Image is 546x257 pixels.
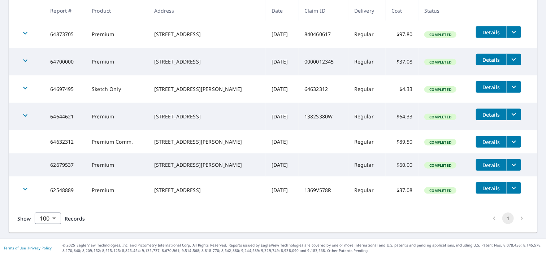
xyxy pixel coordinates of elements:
td: [DATE] [266,48,299,75]
button: filesDropdownBtn-64700000 [506,54,521,65]
td: Regular [348,21,386,48]
span: Completed [425,114,456,119]
td: 64632312 [44,130,86,153]
div: [STREET_ADDRESS] [154,187,260,194]
td: $4.33 [386,75,419,103]
p: | [4,246,52,250]
div: [STREET_ADDRESS][PERSON_NAME] [154,138,260,145]
td: 62679537 [44,153,86,177]
td: [DATE] [266,177,299,204]
span: Completed [425,188,456,193]
td: $60.00 [386,153,419,177]
td: [DATE] [266,103,299,130]
td: [DATE] [266,21,299,48]
button: filesDropdownBtn-64644621 [506,109,521,120]
td: 64632312 [299,75,348,103]
div: [STREET_ADDRESS] [154,58,260,65]
td: [DATE] [266,75,299,103]
td: 840460617 [299,21,348,48]
span: Records [65,215,85,222]
span: Show [17,215,31,222]
td: Regular [348,177,386,204]
a: Privacy Policy [28,245,52,251]
div: [STREET_ADDRESS][PERSON_NAME] [154,161,260,169]
td: 1369V578R [299,177,348,204]
button: detailsBtn-62679537 [476,159,506,171]
button: detailsBtn-64700000 [476,54,506,65]
span: Details [480,111,502,118]
span: Details [480,139,502,145]
td: Regular [348,103,386,130]
button: filesDropdownBtn-64873705 [506,26,521,38]
td: [DATE] [266,130,299,153]
td: Sketch Only [86,75,148,103]
td: $37.08 [386,177,419,204]
button: filesDropdownBtn-62679537 [506,159,521,171]
td: 62548889 [44,177,86,204]
td: 64700000 [44,48,86,75]
td: $37.08 [386,48,419,75]
button: filesDropdownBtn-64697495 [506,81,521,93]
td: Premium [86,21,148,48]
button: detailsBtn-64697495 [476,81,506,93]
td: Premium [86,48,148,75]
button: detailsBtn-62548889 [476,182,506,194]
button: detailsBtn-64632312 [476,136,506,148]
div: 100 [35,208,61,228]
span: Completed [425,60,456,65]
a: Terms of Use [4,245,26,251]
span: Details [480,185,502,192]
span: Details [480,56,502,63]
button: page 1 [502,213,514,224]
td: Premium [86,103,148,130]
td: 64697495 [44,75,86,103]
td: Regular [348,153,386,177]
td: [DATE] [266,153,299,177]
td: 0000012345 [299,48,348,75]
td: 1382S380W [299,103,348,130]
span: Completed [425,140,456,145]
td: $97.80 [386,21,419,48]
button: filesDropdownBtn-62548889 [506,182,521,194]
td: Premium [86,177,148,204]
span: Completed [425,87,456,92]
td: Premium [86,153,148,177]
td: Premium Comm. [86,130,148,153]
span: Details [480,29,502,36]
p: © 2025 Eagle View Technologies, Inc. and Pictometry International Corp. All Rights Reserved. Repo... [62,243,542,253]
nav: pagination navigation [487,213,529,224]
div: [STREET_ADDRESS] [154,113,260,120]
div: Show 100 records [35,213,61,224]
button: filesDropdownBtn-64632312 [506,136,521,148]
td: $89.50 [386,130,419,153]
div: [STREET_ADDRESS] [154,31,260,38]
td: 64873705 [44,21,86,48]
button: detailsBtn-64644621 [476,109,506,120]
button: detailsBtn-64873705 [476,26,506,38]
td: Regular [348,130,386,153]
span: Completed [425,163,456,168]
td: 64644621 [44,103,86,130]
div: [STREET_ADDRESS][PERSON_NAME] [154,86,260,93]
span: Details [480,162,502,169]
td: $64.33 [386,103,419,130]
span: Details [480,84,502,91]
td: Regular [348,75,386,103]
span: Completed [425,32,456,37]
td: Regular [348,48,386,75]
